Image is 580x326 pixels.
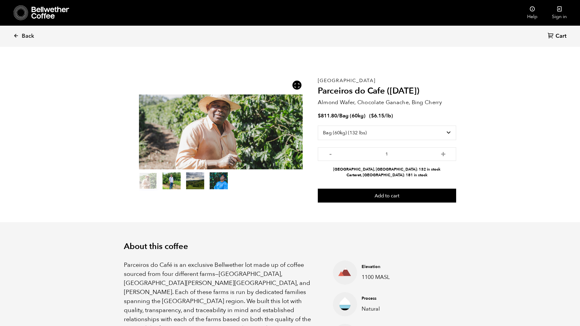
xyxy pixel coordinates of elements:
span: Back [22,33,34,40]
h4: Elevation [362,264,447,270]
span: Cart [556,33,566,40]
a: Cart [548,32,568,40]
span: /lb [384,112,391,119]
h4: Process [362,296,447,302]
button: Add to cart [318,189,456,203]
h2: Parceiros do Cafe ([DATE]) [318,86,456,96]
li: [GEOGRAPHIC_DATA], [GEOGRAPHIC_DATA]: 132 in stock [318,167,456,172]
p: Natural [362,305,447,313]
span: ( ) [369,112,393,119]
p: 1100 MASL [362,273,447,281]
span: $ [318,112,321,119]
span: $ [371,112,374,119]
span: Bag (60kg) [339,112,366,119]
p: Almond Wafer, Chocolate Ganache, Bing Cherry [318,98,456,107]
bdi: 811.80 [318,112,337,119]
li: Carteret, [GEOGRAPHIC_DATA]: 181 in stock [318,172,456,178]
span: / [337,112,339,119]
bdi: 6.15 [371,112,384,119]
h2: About this coffee [124,242,456,251]
button: + [440,150,447,156]
button: - [327,150,334,156]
